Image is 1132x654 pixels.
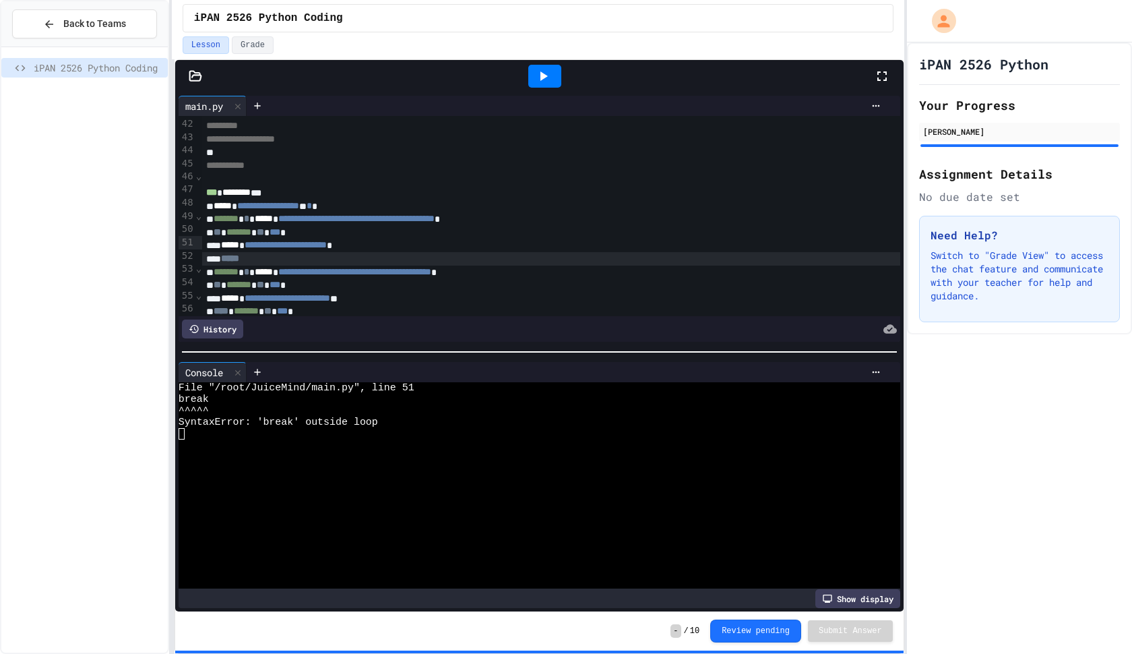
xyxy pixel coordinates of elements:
div: 49 [179,210,195,223]
div: 54 [179,276,195,289]
div: History [182,320,243,338]
div: 45 [179,157,195,170]
div: 48 [179,196,195,210]
div: main.py [179,99,230,113]
span: Fold line [195,263,202,274]
button: Submit Answer [808,620,893,642]
span: Back to Teams [63,17,126,31]
h2: Your Progress [919,96,1120,115]
span: SyntaxError: 'break' outside loop [179,417,378,428]
span: / [684,626,689,636]
span: break [179,394,209,405]
p: Switch to "Grade View" to access the chat feature and communicate with your teacher for help and ... [931,249,1108,303]
span: - [670,624,681,638]
div: My Account [918,5,960,36]
div: 44 [179,144,195,157]
div: 46 [179,170,195,183]
span: Fold line [195,171,202,181]
div: [PERSON_NAME] [923,125,1116,138]
div: 47 [179,183,195,196]
div: 51 [179,236,195,249]
div: 42 [179,117,195,131]
div: 56 [179,302,195,316]
button: Grade [232,36,274,54]
span: Submit Answer [819,626,882,636]
div: Console [179,365,230,380]
span: Fold line [195,290,202,301]
div: 55 [179,289,195,303]
div: 52 [179,249,195,263]
div: Console [179,362,247,382]
span: File "/root/JuiceMind/main.py", line 51 [179,382,414,394]
div: main.py [179,96,247,116]
span: iPAN 2526 Python Coding [34,61,162,75]
h1: iPAN 2526 Python [919,55,1048,73]
div: Show display [815,589,900,608]
button: Back to Teams [12,9,157,38]
span: ^^^^^ [179,405,209,417]
div: 57 [179,316,195,328]
div: 53 [179,262,195,276]
div: 50 [179,222,195,236]
h2: Assignment Details [919,165,1120,183]
span: 10 [690,626,699,636]
button: Review pending [710,620,801,643]
div: No due date set [919,189,1120,205]
button: Lesson [183,36,229,54]
span: Fold line [195,210,202,221]
div: 43 [179,131,195,144]
h3: Need Help? [931,227,1108,243]
span: iPAN 2526 Python Coding [194,10,343,26]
